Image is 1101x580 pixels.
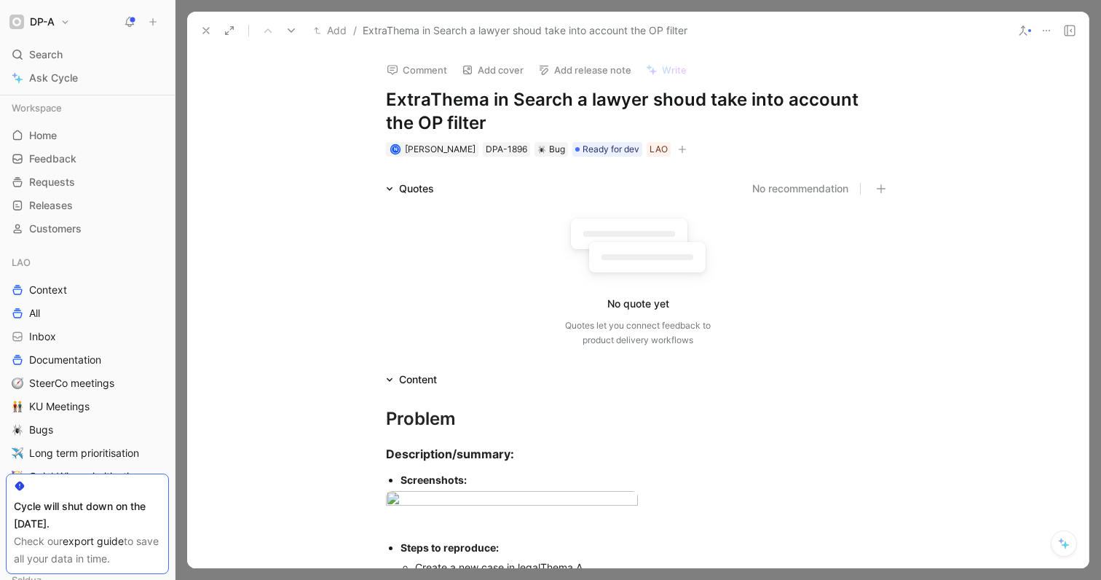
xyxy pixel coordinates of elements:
button: Add cover [455,60,530,80]
div: No quote yet [607,295,669,313]
button: Add [310,22,350,39]
div: Problem [386,406,890,432]
a: Customers [6,218,169,240]
span: ExtraThema in Search a lawyer shoud take into account the OP filter [363,22,687,39]
a: export guide [63,535,124,547]
span: Workspace [12,101,62,115]
button: DP-ADP-A [6,12,74,32]
a: Home [6,125,169,146]
div: Ready for dev [572,142,642,157]
div: Search [6,44,169,66]
div: LAO [650,142,668,157]
h1: ExtraThema in Search a lawyer shoud take into account the OP filter [386,88,890,135]
div: Create a new case in legalThema A [415,560,890,575]
a: 🕷️Bugs [6,419,169,441]
span: Bugs [29,423,53,437]
img: DP-A [9,15,24,29]
div: Content [380,371,443,388]
div: Bug [537,142,565,157]
button: Add release note [532,60,638,80]
button: 👬 [9,398,26,415]
span: Inbox [29,329,56,344]
a: Inbox [6,326,169,348]
span: [PERSON_NAME] [405,144,475,154]
img: 🧭 [12,377,23,389]
span: LAO [12,255,31,270]
span: / [353,22,357,39]
button: 🥳 [9,468,26,485]
button: 🕷️ [9,421,26,439]
h1: DP-A [30,15,55,28]
div: Workspace [6,97,169,119]
button: ✈️ [9,444,26,462]
span: Documentation [29,353,101,367]
img: 👬 [12,401,23,412]
div: Cycle will shut down on the [DATE]. [14,498,161,533]
a: Documentation [6,349,169,371]
a: Requests [6,171,169,193]
a: Ask Cycle [6,67,169,89]
strong: Screenshots: [400,474,467,486]
img: CleanShot 2025-10-10 at 09.40.39@2x.png [386,491,638,511]
a: ✈️Long term prioritisation [6,442,169,464]
button: Comment [380,60,454,80]
span: QuickWins prioritisation [29,469,141,484]
div: N [391,145,399,153]
img: 🥳 [12,471,23,482]
span: Ready for dev [583,142,639,157]
a: 🥳QuickWins prioritisation [6,466,169,487]
div: Quotes [399,180,434,197]
img: 🕷️ [12,424,23,436]
span: Customers [29,222,82,236]
span: All [29,306,40,321]
a: Context [6,279,169,301]
span: Feedback [29,152,76,166]
span: Write [662,63,687,77]
span: Home [29,128,57,143]
div: 🕷️Bug [534,142,568,157]
span: Releases [29,198,73,213]
button: Write [639,60,693,80]
a: Feedback [6,148,169,170]
span: Search [29,46,63,63]
div: Quotes [380,180,440,197]
span: Ask Cycle [29,69,78,87]
div: Check our to save all your data in time. [14,533,161,568]
span: Long term prioritisation [29,446,139,461]
a: 🧭SteerCo meetings [6,372,169,394]
img: 🕷️ [537,145,546,154]
span: Requests [29,175,75,189]
span: Context [29,283,67,297]
button: No recommendation [752,180,848,197]
div: DPA-1896 [486,142,527,157]
div: LAO [6,251,169,273]
a: Releases [6,195,169,216]
a: All [6,302,169,324]
span: KU Meetings [29,399,90,414]
span: SteerCo meetings [29,376,114,391]
div: Quotes let you connect feedback to product delivery workflows [565,318,711,348]
strong: Steps to reproduce: [400,541,499,554]
button: 🧭 [9,375,26,392]
a: 👬KU Meetings [6,396,169,418]
img: ✈️ [12,447,23,459]
div: Content [399,371,437,388]
strong: Description/summary: [386,447,514,461]
div: LAOContextAllInboxDocumentation🧭SteerCo meetings👬KU Meetings🕷️Bugs✈️Long term prioritisation🥳Quic... [6,251,169,557]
